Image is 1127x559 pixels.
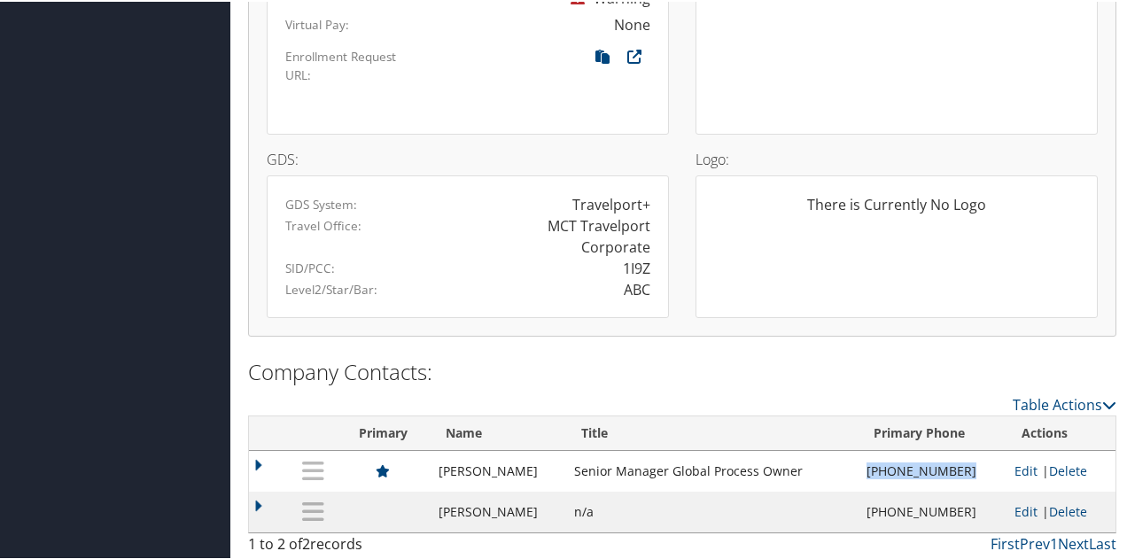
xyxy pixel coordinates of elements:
a: Delete [1049,461,1087,477]
td: Senior Manager Global Process Owner [565,449,858,490]
label: Level2/Star/Bar: [285,279,377,297]
a: Next [1058,532,1089,552]
label: Enrollment Request URL: [285,46,422,82]
label: GDS System: [285,194,357,212]
a: First [991,532,1020,552]
td: [PHONE_NUMBER] [858,490,1006,531]
td: n/a [565,490,858,531]
a: 1 [1050,532,1058,552]
a: Table Actions [1013,393,1116,413]
a: Last [1089,532,1116,552]
th: Title [565,415,858,449]
th: Primary Phone [858,415,1006,449]
td: [PHONE_NUMBER] [858,449,1006,490]
h4: Logo: [696,151,1098,165]
th: Primary [336,415,429,449]
a: Edit [1014,501,1038,518]
div: MCT Travelport Corporate [481,214,650,256]
a: Edit [1014,461,1038,477]
a: Delete [1049,501,1087,518]
div: 1I9Z [623,256,650,277]
td: | [1006,449,1115,490]
div: None [614,12,650,34]
td: [PERSON_NAME] [430,490,565,531]
h4: GDS: [267,151,669,165]
div: There is Currently No Logo [714,192,1079,228]
td: [PERSON_NAME] [430,449,565,490]
td: | [1006,490,1115,531]
label: Travel Office: [285,215,361,233]
div: ABC [624,277,650,299]
span: 2 [302,532,310,552]
label: SID/PCC: [285,258,335,276]
th: Name [430,415,565,449]
th: Actions [1006,415,1115,449]
label: Virtual Pay: [285,14,349,32]
a: Prev [1020,532,1050,552]
div: Travelport+ [572,192,650,214]
h2: Company Contacts: [248,355,1116,385]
